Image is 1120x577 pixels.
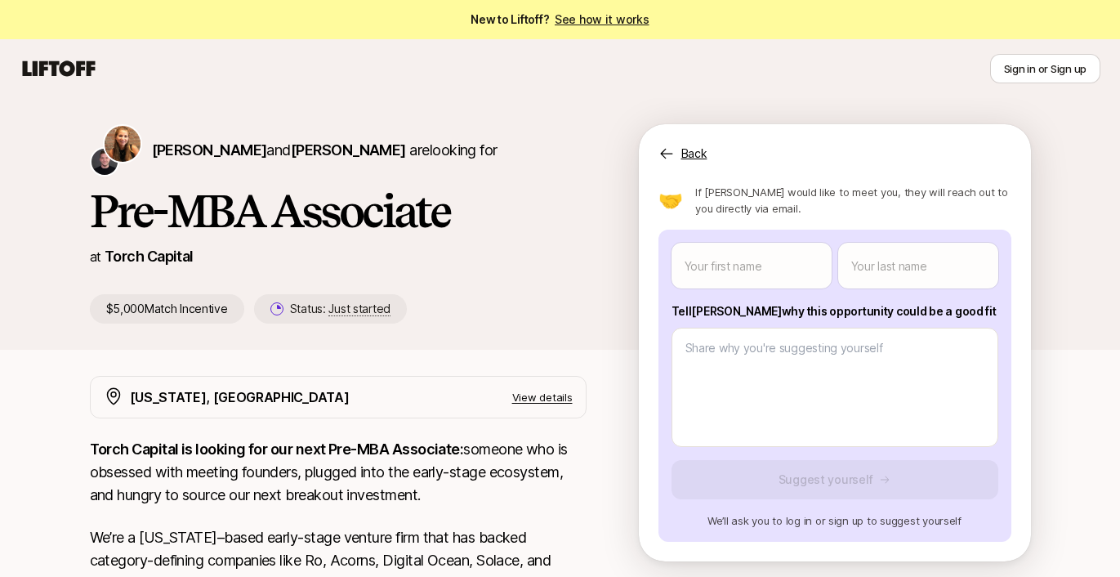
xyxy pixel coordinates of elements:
[266,141,405,159] span: and
[672,512,998,529] p: We’ll ask you to log in or sign up to suggest yourself
[471,10,649,29] span: New to Liftoff?
[90,246,101,267] p: at
[328,302,390,316] span: Just started
[291,141,406,159] span: [PERSON_NAME]
[681,144,707,163] p: Back
[152,141,267,159] span: [PERSON_NAME]
[555,12,649,26] a: See how it works
[990,54,1100,83] button: Sign in or Sign up
[658,190,683,210] p: 🤝
[512,389,573,405] p: View details
[105,248,194,265] a: Torch Capital
[290,299,390,319] p: Status:
[90,186,587,235] h1: Pre-MBA Associate
[695,184,1011,217] p: If [PERSON_NAME] would like to meet you, they will reach out to you directly via email.
[130,387,350,408] p: [US_STATE], [GEOGRAPHIC_DATA]
[90,441,464,458] strong: Torch Capital is looking for our next Pre-MBA Associate:
[90,294,244,324] p: $5,000 Match Incentive
[672,302,998,321] p: Tell [PERSON_NAME] why this opportunity could be a good fit
[152,139,498,162] p: are looking for
[105,126,141,162] img: Katie Reiner
[90,438,587,507] p: someone who is obsessed with meeting founders, plugged into the early-stage ecosystem, and hungry...
[91,149,118,175] img: Christopher Harper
